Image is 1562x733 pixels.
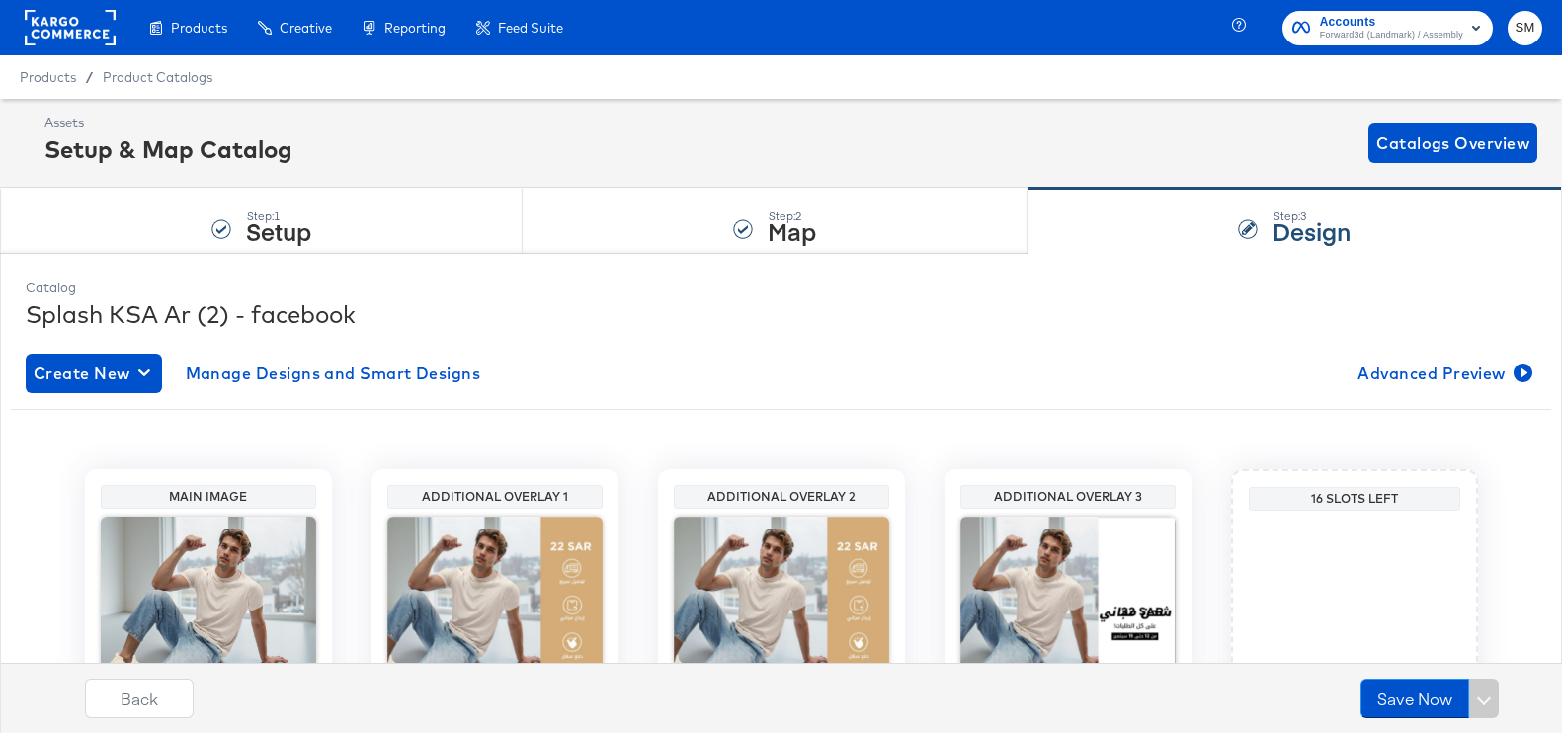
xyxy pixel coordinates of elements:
span: Manage Designs and Smart Designs [186,360,481,387]
button: Catalogs Overview [1368,123,1537,163]
button: AccountsForward3d (Landmark) / Assembly [1282,11,1493,45]
div: Step: 3 [1273,209,1351,223]
span: Create New [34,360,154,387]
span: Catalogs Overview [1376,129,1529,157]
div: Step: 2 [768,209,816,223]
div: Additional Overlay 3 [965,489,1171,505]
span: Feed Suite [498,20,563,36]
div: Setup & Map Catalog [44,132,292,166]
div: 16 Slots Left [1254,491,1455,507]
div: Catalog [26,279,1536,297]
span: Creative [280,20,332,36]
a: Product Catalogs [103,69,212,85]
div: Main Image [106,489,311,505]
div: Assets [44,114,292,132]
span: Products [20,69,76,85]
strong: Map [768,214,816,247]
span: Reporting [384,20,446,36]
div: Step: 1 [246,209,311,223]
span: Products [171,20,227,36]
button: Advanced Preview [1350,354,1536,393]
span: Accounts [1320,12,1463,33]
button: Create New [26,354,162,393]
strong: Setup [246,214,311,247]
strong: Design [1273,214,1351,247]
button: Back [85,679,194,718]
button: SM [1508,11,1542,45]
button: Save Now [1360,679,1469,718]
span: / [76,69,103,85]
div: Additional Overlay 2 [679,489,884,505]
span: Forward3d (Landmark) / Assembly [1320,28,1463,43]
div: Additional Overlay 1 [392,489,598,505]
button: Manage Designs and Smart Designs [178,354,489,393]
span: Advanced Preview [1357,360,1528,387]
div: Splash KSA Ar (2) - facebook [26,297,1536,331]
span: SM [1516,17,1534,40]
